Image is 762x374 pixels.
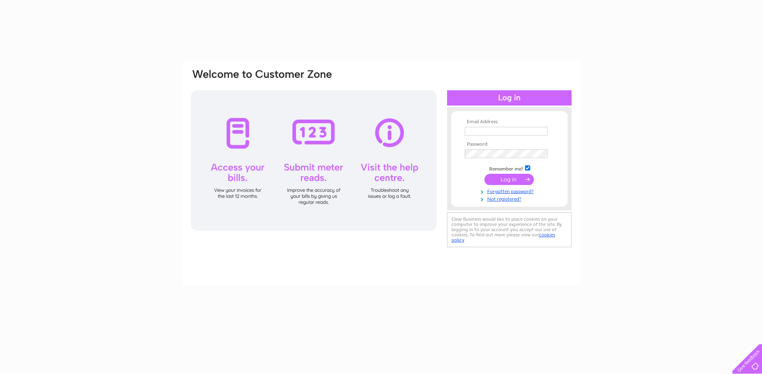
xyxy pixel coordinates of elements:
[451,232,555,243] a: cookies policy
[463,142,556,147] th: Password:
[463,119,556,125] th: Email Address:
[463,164,556,172] td: Remember me?
[465,195,556,202] a: Not registered?
[447,212,572,247] div: Clear Business would like to place cookies on your computer to improve your experience of the sit...
[465,187,556,195] a: Forgotten password?
[484,174,534,185] input: Submit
